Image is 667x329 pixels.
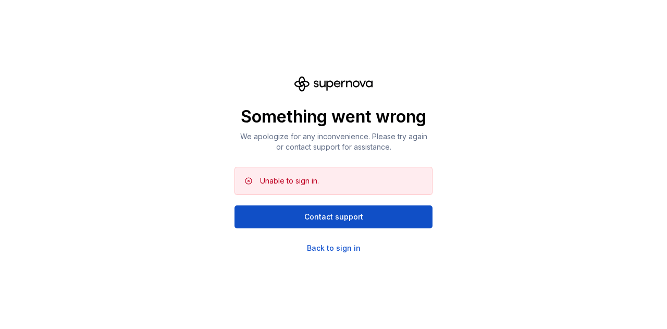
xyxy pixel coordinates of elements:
[234,106,433,127] p: Something went wrong
[234,131,433,152] p: We apologize for any inconvenience. Please try again or contact support for assistance.
[304,212,363,222] span: Contact support
[234,205,433,228] button: Contact support
[260,176,319,186] div: Unable to sign in.
[307,243,361,253] a: Back to sign in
